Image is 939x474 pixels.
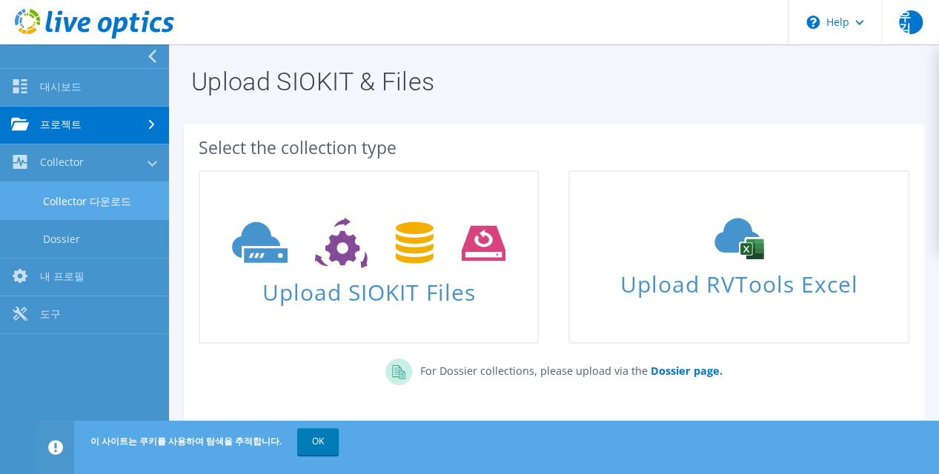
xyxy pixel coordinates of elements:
[570,264,907,296] span: Upload RVTools Excel
[650,364,722,378] b: Dossier page.
[90,435,282,447] span: 이 사이트는 쿠키를 사용하여 탐색을 추적합니다.
[568,170,909,344] a: Upload RVTools Excel
[647,364,722,378] a: Dossier page.
[191,69,909,94] h1: Upload SIOKIT & Files
[297,428,339,455] a: OK
[412,358,722,379] p: For Dossier collections, please upload via the
[200,272,537,304] span: Upload SIOKIT Files
[199,139,909,156] div: Select the collection type
[899,10,923,34] span: 우김
[806,16,820,29] svg: \n
[199,170,539,344] a: Upload SIOKIT Files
